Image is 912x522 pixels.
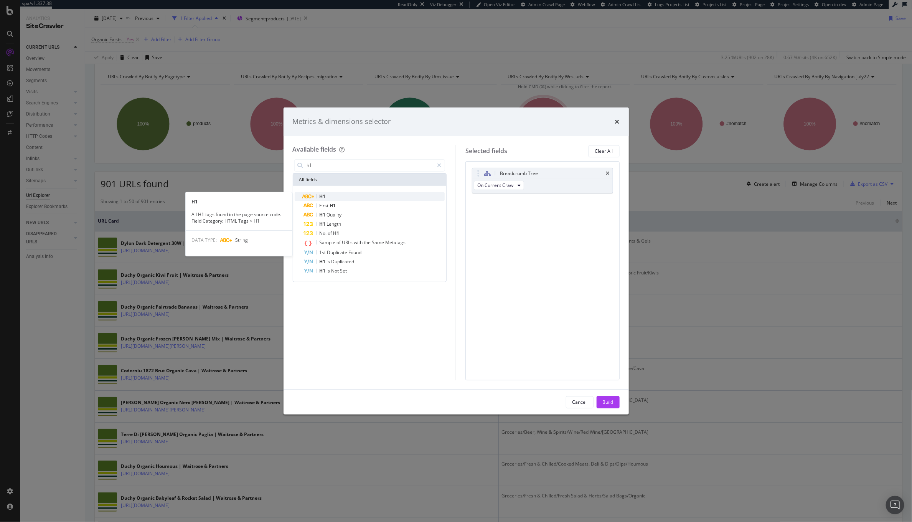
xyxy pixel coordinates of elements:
button: Build [597,396,620,408]
div: Cancel [572,399,587,405]
span: Metatags [386,239,406,246]
span: of [337,239,342,246]
span: H1 [330,202,336,209]
div: times [615,117,620,127]
span: On Current Crawl [477,182,515,188]
span: Duplicated [331,258,355,265]
button: Clear All [589,145,620,157]
div: Open Intercom Messenger [886,496,904,514]
span: Same [372,239,386,246]
div: Metrics & dimensions selector [293,117,391,127]
span: Sample [320,239,337,246]
button: On Current Crawl [474,181,524,190]
span: H1 [320,193,326,200]
span: No. [320,230,328,236]
div: Build [603,399,613,405]
span: Duplicate [327,249,349,256]
div: Clear All [595,148,613,154]
div: Available fields [293,145,336,154]
div: Breadcrumb Tree [500,170,538,177]
div: H1 [185,198,292,205]
span: is [327,258,331,265]
input: Search by field name [306,160,434,171]
span: H1 [320,268,327,274]
span: 1st [320,249,327,256]
span: First [320,202,330,209]
div: All fields [293,173,447,186]
span: of [328,230,333,236]
div: times [606,171,610,176]
div: All H1 tags found in the page source code. Field Category: HTML Tags > H1 [185,211,292,224]
span: Set [340,268,347,274]
div: Selected fields [465,147,507,155]
span: Quality [327,211,342,218]
span: is [327,268,331,274]
span: H1 [333,230,340,236]
span: with [354,239,364,246]
span: the [364,239,372,246]
span: URLs [342,239,354,246]
div: modal [284,107,629,415]
span: H1 [320,258,327,265]
button: Cancel [566,396,594,408]
div: Breadcrumb TreetimesOn Current Crawl [472,168,613,193]
span: Length [327,221,341,227]
span: H1 [320,221,327,227]
span: Not [331,268,340,274]
span: Found [349,249,362,256]
span: H1 [320,211,327,218]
